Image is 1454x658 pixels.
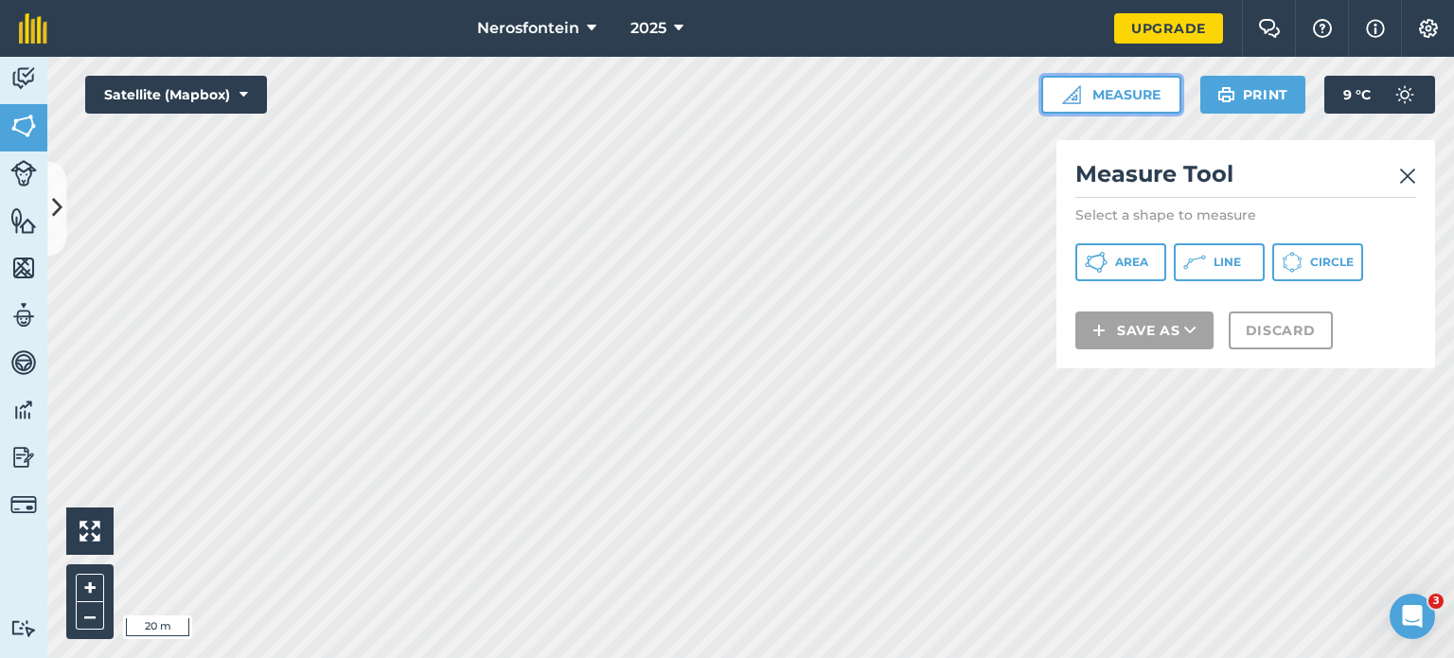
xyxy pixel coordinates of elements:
[1075,205,1416,224] p: Select a shape to measure
[1041,76,1181,114] button: Measure
[1115,255,1148,270] span: Area
[10,443,37,471] img: svg+xml;base64,PD94bWwgdmVyc2lvbj0iMS4wIiBlbmNvZGluZz0idXRmLTgiPz4KPCEtLSBHZW5lcmF0b3I6IEFkb2JlIE...
[1417,19,1440,38] img: A cog icon
[1311,19,1334,38] img: A question mark icon
[10,348,37,377] img: svg+xml;base64,PD94bWwgdmVyc2lvbj0iMS4wIiBlbmNvZGluZz0idXRmLTgiPz4KPCEtLSBHZW5lcmF0b3I6IEFkb2JlIE...
[1272,243,1363,281] button: Circle
[1258,19,1281,38] img: Two speech bubbles overlapping with the left bubble in the forefront
[10,301,37,329] img: svg+xml;base64,PD94bWwgdmVyc2lvbj0iMS4wIiBlbmNvZGluZz0idXRmLTgiPz4KPCEtLSBHZW5lcmF0b3I6IEFkb2JlIE...
[1386,76,1424,114] img: svg+xml;base64,PD94bWwgdmVyc2lvbj0iMS4wIiBlbmNvZGluZz0idXRmLTgiPz4KPCEtLSBHZW5lcmF0b3I6IEFkb2JlIE...
[1092,319,1106,342] img: svg+xml;base64,PHN2ZyB4bWxucz0iaHR0cDovL3d3dy53My5vcmcvMjAwMC9zdmciIHdpZHRoPSIxNCIgaGVpZ2h0PSIyNC...
[80,521,100,542] img: Four arrows, one pointing top left, one top right, one bottom right and the last bottom left
[10,396,37,424] img: svg+xml;base64,PD94bWwgdmVyc2lvbj0iMS4wIiBlbmNvZGluZz0idXRmLTgiPz4KPCEtLSBHZW5lcmF0b3I6IEFkb2JlIE...
[1324,76,1435,114] button: 9 °C
[1214,255,1241,270] span: Line
[1174,243,1265,281] button: Line
[10,64,37,93] img: svg+xml;base64,PD94bWwgdmVyc2lvbj0iMS4wIiBlbmNvZGluZz0idXRmLTgiPz4KPCEtLSBHZW5lcmF0b3I6IEFkb2JlIE...
[1343,76,1371,114] span: 9 ° C
[630,17,666,40] span: 2025
[1229,311,1333,349] button: Discard
[10,112,37,140] img: svg+xml;base64,PHN2ZyB4bWxucz0iaHR0cDovL3d3dy53My5vcmcvMjAwMC9zdmciIHdpZHRoPSI1NiIgaGVpZ2h0PSI2MC...
[1075,243,1166,281] button: Area
[1075,159,1416,198] h2: Measure Tool
[76,602,104,630] button: –
[1399,165,1416,187] img: svg+xml;base64,PHN2ZyB4bWxucz0iaHR0cDovL3d3dy53My5vcmcvMjAwMC9zdmciIHdpZHRoPSIyMiIgaGVpZ2h0PSIzMC...
[1075,311,1214,349] button: Save as
[76,574,104,602] button: +
[1366,17,1385,40] img: svg+xml;base64,PHN2ZyB4bWxucz0iaHR0cDovL3d3dy53My5vcmcvMjAwMC9zdmciIHdpZHRoPSIxNyIgaGVpZ2h0PSIxNy...
[1310,255,1354,270] span: Circle
[10,160,37,187] img: svg+xml;base64,PD94bWwgdmVyc2lvbj0iMS4wIiBlbmNvZGluZz0idXRmLTgiPz4KPCEtLSBHZW5lcmF0b3I6IEFkb2JlIE...
[1200,76,1306,114] button: Print
[10,491,37,518] img: svg+xml;base64,PD94bWwgdmVyc2lvbj0iMS4wIiBlbmNvZGluZz0idXRmLTgiPz4KPCEtLSBHZW5lcmF0b3I6IEFkb2JlIE...
[1062,85,1081,104] img: Ruler icon
[85,76,267,114] button: Satellite (Mapbox)
[1390,594,1435,639] iframe: Intercom live chat
[1114,13,1223,44] a: Upgrade
[477,17,579,40] span: Nerosfontein
[1217,83,1235,106] img: svg+xml;base64,PHN2ZyB4bWxucz0iaHR0cDovL3d3dy53My5vcmcvMjAwMC9zdmciIHdpZHRoPSIxOSIgaGVpZ2h0PSIyNC...
[10,206,37,235] img: svg+xml;base64,PHN2ZyB4bWxucz0iaHR0cDovL3d3dy53My5vcmcvMjAwMC9zdmciIHdpZHRoPSI1NiIgaGVpZ2h0PSI2MC...
[1428,594,1444,609] span: 3
[19,13,47,44] img: fieldmargin Logo
[10,619,37,637] img: svg+xml;base64,PD94bWwgdmVyc2lvbj0iMS4wIiBlbmNvZGluZz0idXRmLTgiPz4KPCEtLSBHZW5lcmF0b3I6IEFkb2JlIE...
[10,254,37,282] img: svg+xml;base64,PHN2ZyB4bWxucz0iaHR0cDovL3d3dy53My5vcmcvMjAwMC9zdmciIHdpZHRoPSI1NiIgaGVpZ2h0PSI2MC...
